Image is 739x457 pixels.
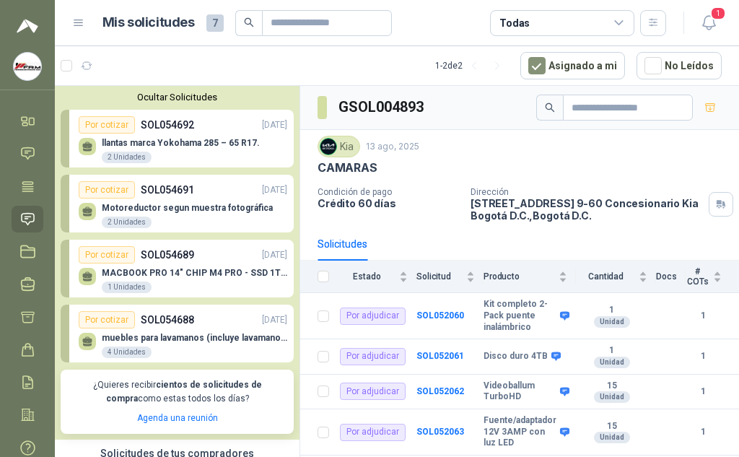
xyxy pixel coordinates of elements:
[594,316,630,328] div: Unidad
[484,351,548,362] b: Disco duro 4TB
[340,383,406,400] div: Por adjudicar
[17,17,38,35] img: Logo peakr
[545,103,555,113] span: search
[55,86,299,440] div: Ocultar SolicitudesPor cotizarSOL054692[DATE] llantas marca Yokohama 285 – 65 R17.2 UnidadesPor c...
[484,415,556,449] b: Fuente/adaptador 12V 3AMP con luz LED
[338,261,416,293] th: Estado
[484,299,556,333] b: Kit completo 2-Pack puente inalámbrico
[594,391,630,403] div: Unidad
[520,52,625,79] button: Asignado a mi
[262,248,287,262] p: [DATE]
[79,311,135,328] div: Por cotizar
[484,271,556,282] span: Producto
[484,261,576,293] th: Producto
[137,413,218,423] a: Agenda una reunión
[106,380,262,404] b: cientos de solicitudes de compra
[318,187,459,197] p: Condición de pago
[338,271,396,282] span: Estado
[637,52,722,79] button: No Leídos
[206,14,224,32] span: 7
[102,12,195,33] h1: Mis solicitudes
[576,421,647,432] b: 15
[416,427,464,437] a: SOL052063
[102,333,287,343] p: muebles para lavamanos (incluye lavamanos)
[79,116,135,134] div: Por cotizar
[102,268,287,278] p: MACBOOK PRO 14" CHIP M4 PRO - SSD 1TB RAM 24GB
[576,261,656,293] th: Cantidad
[61,240,294,297] a: Por cotizarSOL054689[DATE] MACBOOK PRO 14" CHIP M4 PRO - SSD 1TB RAM 24GB1 Unidades
[262,118,287,132] p: [DATE]
[79,246,135,264] div: Por cotizar
[499,15,530,31] div: Todas
[14,53,41,80] img: Company Logo
[318,236,367,252] div: Solicitudes
[102,347,152,358] div: 4 Unidades
[262,313,287,327] p: [DATE]
[594,357,630,368] div: Unidad
[576,271,636,282] span: Cantidad
[435,54,509,77] div: 1 - 2 de 2
[61,305,294,362] a: Por cotizarSOL054688[DATE] muebles para lavamanos (incluye lavamanos)4 Unidades
[686,385,722,399] b: 1
[686,266,710,287] span: # COTs
[416,271,463,282] span: Solicitud
[318,160,377,175] p: CAMARAS
[594,432,630,443] div: Unidad
[102,138,260,148] p: llantas marca Yokohama 285 – 65 R17.
[416,310,464,321] a: SOL052060
[686,261,739,293] th: # COTs
[484,380,556,403] b: Videoballum TurboHD
[338,96,426,118] h3: GSOL004893
[686,425,722,439] b: 1
[366,140,419,154] p: 13 ago, 2025
[61,92,294,103] button: Ocultar Solicitudes
[102,152,152,163] div: 2 Unidades
[576,380,647,392] b: 15
[141,117,194,133] p: SOL054692
[416,386,464,396] a: SOL052062
[141,312,194,328] p: SOL054688
[79,181,135,199] div: Por cotizar
[576,305,647,316] b: 1
[61,175,294,232] a: Por cotizarSOL054691[DATE] Motoreductor segun muestra fotográfica2 Unidades
[416,351,464,361] a: SOL052061
[696,10,722,36] button: 1
[686,309,722,323] b: 1
[656,261,686,293] th: Docs
[320,139,336,154] img: Company Logo
[686,349,722,363] b: 1
[471,187,703,197] p: Dirección
[340,348,406,365] div: Por adjudicar
[262,183,287,197] p: [DATE]
[576,345,647,357] b: 1
[318,136,360,157] div: Kia
[141,247,194,263] p: SOL054689
[141,182,194,198] p: SOL054691
[61,110,294,167] a: Por cotizarSOL054692[DATE] llantas marca Yokohama 285 – 65 R17.2 Unidades
[102,217,152,228] div: 2 Unidades
[244,17,254,27] span: search
[340,424,406,441] div: Por adjudicar
[102,203,273,213] p: Motoreductor segun muestra fotográfica
[69,378,285,406] p: ¿Quieres recibir como estas todos los días?
[471,197,703,222] p: [STREET_ADDRESS] 9-60 Concesionario Kia Bogotá D.C. , Bogotá D.C.
[416,261,484,293] th: Solicitud
[340,308,406,325] div: Por adjudicar
[318,197,459,209] p: Crédito 60 días
[710,6,726,20] span: 1
[102,282,152,293] div: 1 Unidades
